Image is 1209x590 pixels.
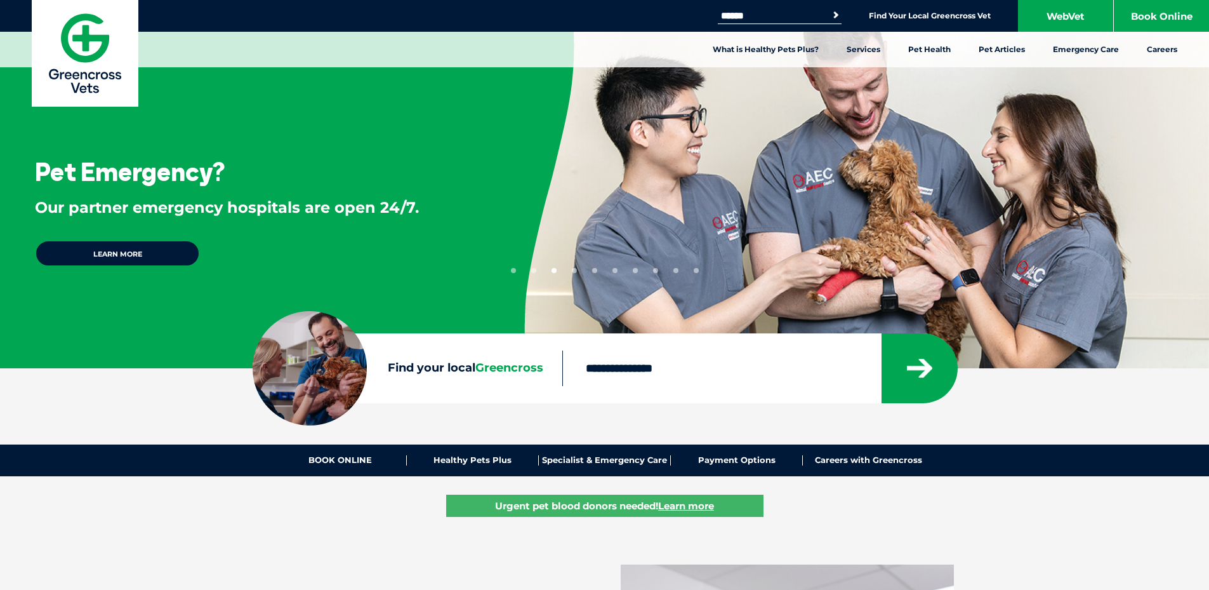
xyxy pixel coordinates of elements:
a: BOOK ONLINE [275,455,407,466]
button: 6 of 10 [612,268,618,273]
h3: Pet Emergency? [35,159,225,184]
a: Urgent pet blood donors needed!Learn more [446,495,763,517]
button: 8 of 10 [653,268,658,273]
span: Greencross [475,361,543,375]
a: Pet Health [894,32,965,67]
button: 3 of 10 [552,268,557,273]
a: Pet Articles [965,32,1039,67]
button: Search [829,9,842,22]
a: Learn more [35,240,200,267]
a: What is Healthy Pets Plus? [699,32,833,67]
button: 7 of 10 [633,268,638,273]
a: Specialist & Emergency Care [539,455,671,466]
button: 1 of 10 [511,268,516,273]
label: Find your local [253,359,562,378]
button: 4 of 10 [572,268,577,273]
a: Healthy Pets Plus [407,455,539,466]
button: 10 of 10 [694,268,699,273]
a: Emergency Care [1039,32,1133,67]
a: Payment Options [671,455,803,466]
button: 5 of 10 [592,268,597,273]
p: Our partner emergency hospitals are open 24/7. [35,197,483,218]
button: 9 of 10 [673,268,678,273]
a: Services [833,32,894,67]
a: Careers [1133,32,1191,67]
u: Learn more [658,500,714,512]
button: 2 of 10 [531,268,536,273]
a: Careers with Greencross [803,455,934,466]
a: Find Your Local Greencross Vet [869,11,991,21]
